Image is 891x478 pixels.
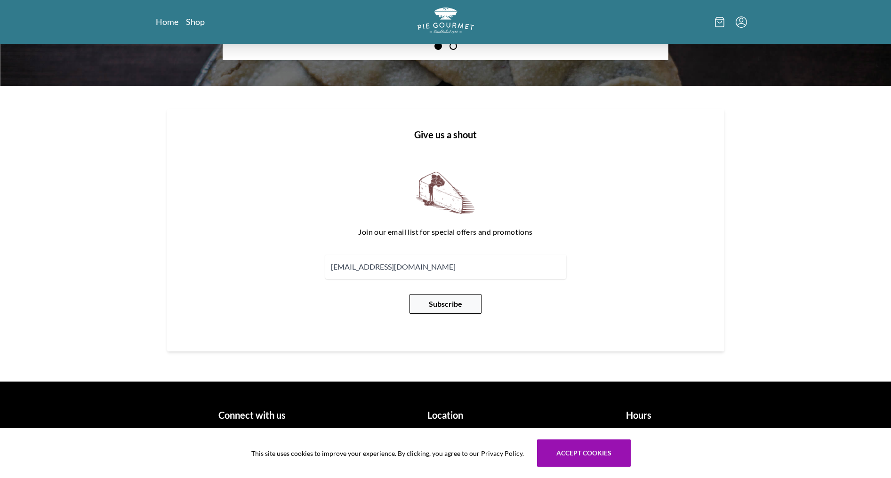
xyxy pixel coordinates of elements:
h1: Location [353,408,538,422]
button: Subscribe [409,294,482,314]
img: newsletter [416,172,475,214]
button: Accept cookies [537,439,631,467]
img: logo [417,8,474,33]
h1: Give us a shout [182,127,709,142]
a: Home [156,16,178,27]
input: Email [325,255,566,279]
p: Join our email list for special offers and promotions [205,224,687,239]
h1: Hours [546,408,732,422]
a: Shop [186,16,205,27]
a: Logo [417,8,474,36]
h1: Connect with us [160,408,345,422]
button: Menu [736,16,747,28]
span: This site uses cookies to improve your experience. By clicking, you agree to our Privacy Policy. [251,448,524,458]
